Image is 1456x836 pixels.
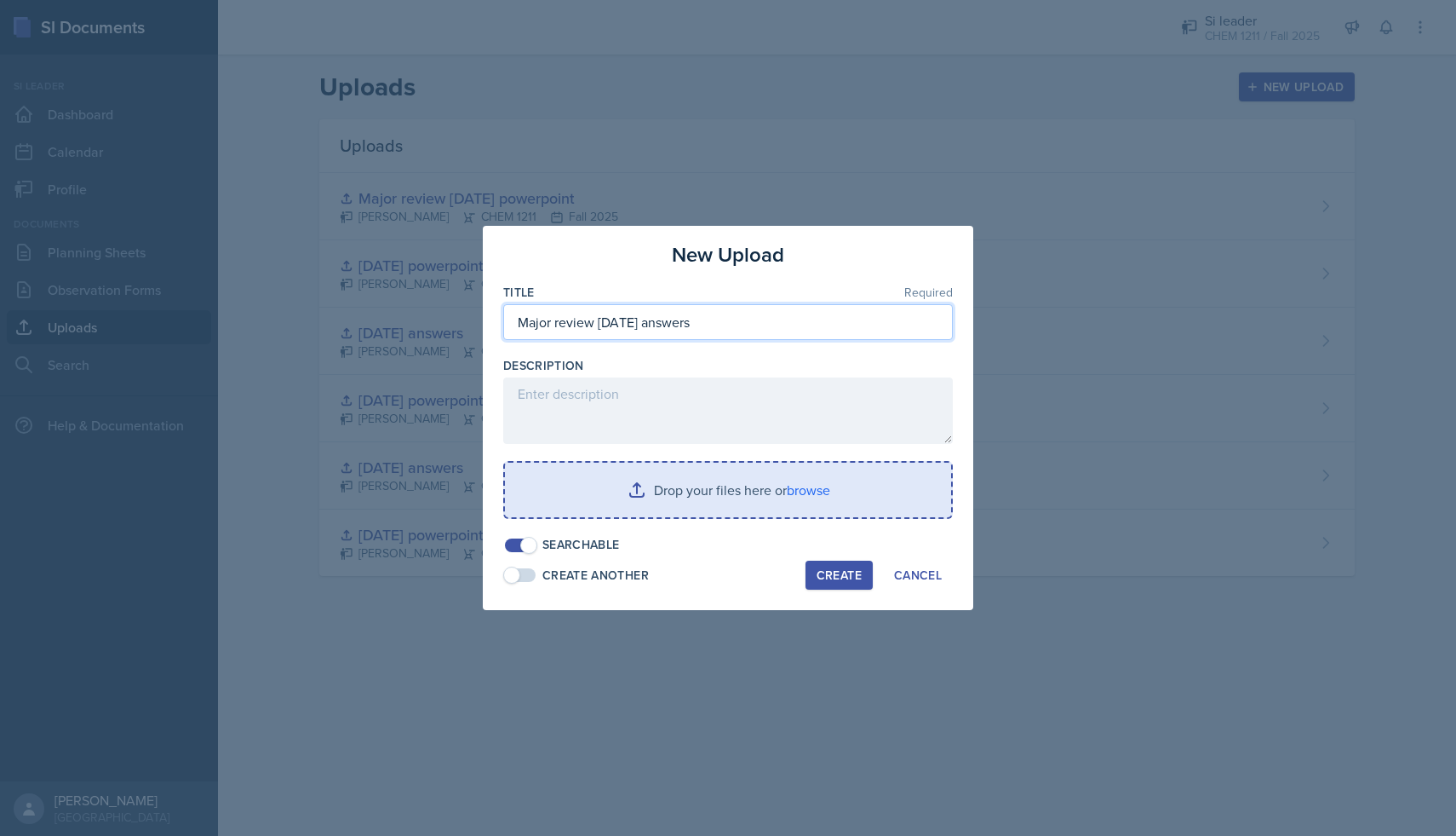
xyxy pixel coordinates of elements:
div: Create [817,568,862,582]
div: Searchable [542,536,620,554]
label: Description [503,357,584,374]
h3: New Upload [672,239,784,270]
input: Enter title [503,304,953,340]
div: Cancel [894,568,942,582]
button: Create [805,561,873,590]
button: Cancel [883,561,953,590]
label: Title [503,284,535,301]
span: Required [904,286,953,298]
div: Create Another [542,567,649,585]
